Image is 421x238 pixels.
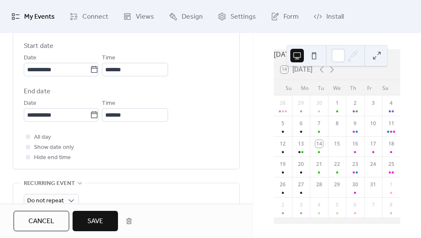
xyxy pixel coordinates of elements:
[24,98,36,109] span: Date
[279,160,286,168] div: 19
[102,98,115,109] span: Time
[315,120,323,127] div: 7
[5,3,61,30] a: My Events
[24,179,75,189] span: Recurring event
[274,49,400,59] div: [DATE]
[333,201,341,209] div: 5
[182,10,203,24] span: Design
[369,181,377,188] div: 31
[315,201,323,209] div: 4
[326,10,344,24] span: Install
[279,181,286,188] div: 26
[369,140,377,148] div: 17
[297,140,305,148] div: 13
[351,99,359,107] div: 2
[387,201,395,209] div: 8
[333,120,341,127] div: 8
[345,80,361,95] div: Th
[333,99,341,107] div: 1
[117,3,160,30] a: Views
[102,53,115,63] span: Time
[82,10,108,24] span: Connect
[24,87,51,97] div: End date
[297,80,313,95] div: Mo
[351,160,359,168] div: 23
[369,201,377,209] div: 7
[24,26,67,36] span: Date and time
[297,181,305,188] div: 27
[377,80,393,95] div: Sa
[315,181,323,188] div: 28
[297,160,305,168] div: 20
[387,181,395,188] div: 1
[34,153,71,163] span: Hide end time
[279,140,286,148] div: 12
[136,10,154,24] span: Views
[230,10,256,24] span: Settings
[351,120,359,127] div: 9
[351,201,359,209] div: 6
[315,140,323,148] div: 14
[279,120,286,127] div: 5
[297,99,305,107] div: 29
[329,80,345,95] div: We
[297,120,305,127] div: 6
[351,181,359,188] div: 30
[279,99,286,107] div: 28
[73,211,118,231] button: Save
[333,160,341,168] div: 22
[297,201,305,209] div: 3
[333,181,341,188] div: 29
[283,10,299,24] span: Form
[313,80,329,95] div: Tu
[34,143,74,153] span: Show date only
[351,140,359,148] div: 16
[315,160,323,168] div: 21
[369,99,377,107] div: 3
[63,3,115,30] a: Connect
[34,132,51,143] span: All day
[14,211,69,231] button: Cancel
[28,216,54,227] span: Cancel
[369,120,377,127] div: 10
[369,160,377,168] div: 24
[163,3,209,30] a: Design
[387,160,395,168] div: 25
[307,3,350,30] a: Install
[279,201,286,209] div: 2
[24,41,53,51] div: Start date
[27,195,64,207] span: Do not repeat
[387,140,395,148] div: 18
[264,3,305,30] a: Form
[87,216,103,227] span: Save
[361,80,377,95] div: Fr
[315,99,323,107] div: 30
[211,3,262,30] a: Settings
[387,120,395,127] div: 11
[333,140,341,148] div: 15
[24,53,36,63] span: Date
[281,80,297,95] div: Su
[24,10,55,24] span: My Events
[387,99,395,107] div: 4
